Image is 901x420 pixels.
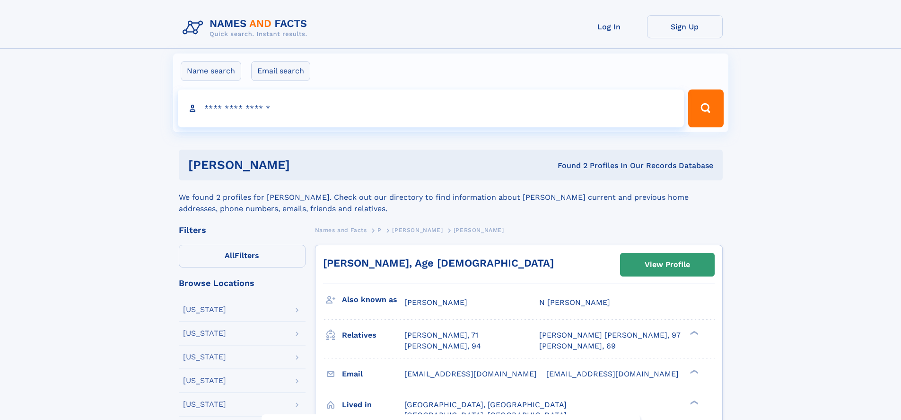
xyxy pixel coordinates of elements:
span: P [377,227,382,233]
a: [PERSON_NAME] [PERSON_NAME], 97 [539,330,681,340]
h3: Also known as [342,292,404,308]
div: Filters [179,226,306,234]
div: ❯ [688,399,699,405]
a: Sign Up [647,15,723,38]
div: Browse Locations [179,279,306,287]
h3: Email [342,366,404,382]
div: [US_STATE] [183,377,226,384]
a: [PERSON_NAME], 94 [404,341,481,351]
h3: Relatives [342,327,404,343]
span: N [PERSON_NAME] [539,298,610,307]
a: Log In [571,15,647,38]
div: [US_STATE] [183,401,226,408]
div: ❯ [688,330,699,336]
span: [PERSON_NAME] [454,227,504,233]
span: [EMAIL_ADDRESS][DOMAIN_NAME] [404,369,537,378]
label: Email search [251,61,310,81]
span: [PERSON_NAME] [392,227,443,233]
span: [PERSON_NAME] [404,298,467,307]
button: Search Button [688,89,723,127]
div: View Profile [645,254,690,276]
div: Found 2 Profiles In Our Records Database [424,161,713,171]
span: All [225,251,235,260]
a: [PERSON_NAME], 71 [404,330,478,340]
a: Names and Facts [315,224,367,236]
a: [PERSON_NAME], 69 [539,341,616,351]
h1: [PERSON_NAME] [188,159,424,171]
span: [EMAIL_ADDRESS][DOMAIN_NAME] [546,369,679,378]
label: Filters [179,245,306,268]
a: View Profile [621,253,714,276]
img: Logo Names and Facts [179,15,315,41]
div: [US_STATE] [183,306,226,313]
span: [GEOGRAPHIC_DATA], [GEOGRAPHIC_DATA] [404,411,567,420]
input: search input [178,89,684,127]
a: [PERSON_NAME], Age [DEMOGRAPHIC_DATA] [323,257,554,269]
div: ❯ [688,368,699,375]
div: [US_STATE] [183,330,226,337]
a: [PERSON_NAME] [392,224,443,236]
a: P [377,224,382,236]
div: [US_STATE] [183,353,226,361]
span: [GEOGRAPHIC_DATA], [GEOGRAPHIC_DATA] [404,400,567,409]
label: Name search [181,61,241,81]
h3: Lived in [342,397,404,413]
div: We found 2 profiles for [PERSON_NAME]. Check out our directory to find information about [PERSON_... [179,180,723,214]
